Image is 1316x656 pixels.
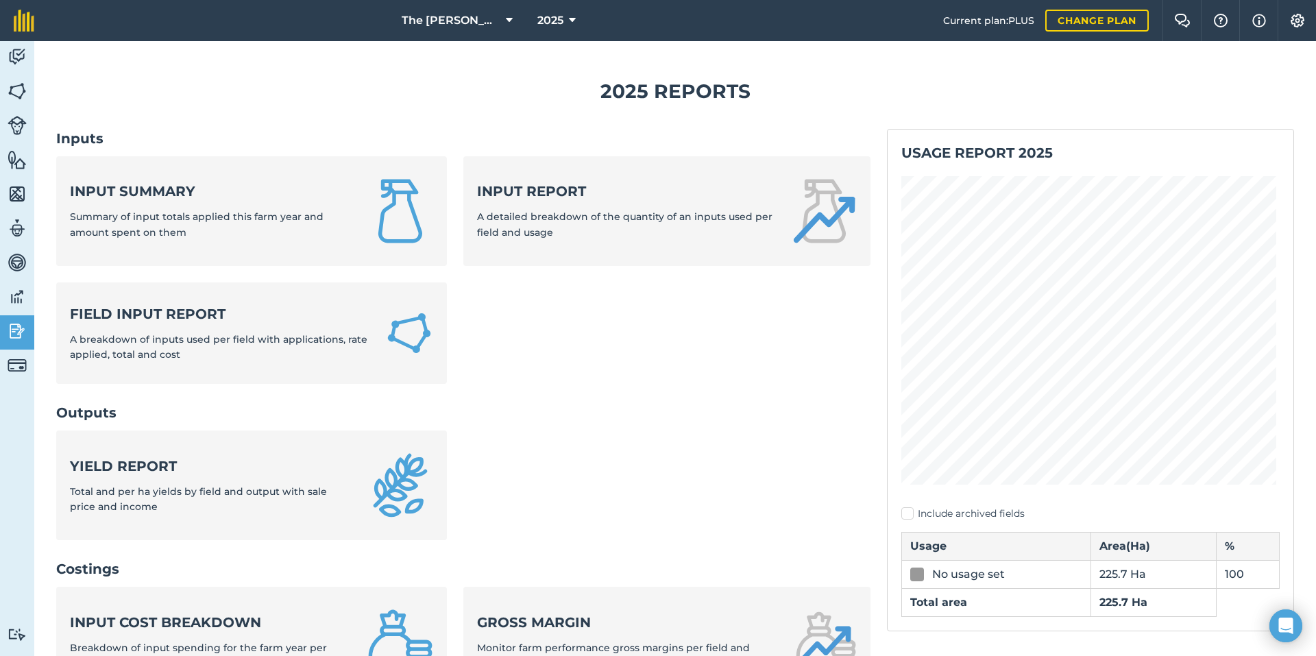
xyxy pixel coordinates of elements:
th: % [1217,532,1280,560]
img: Two speech bubbles overlapping with the left bubble in the forefront [1174,14,1191,27]
img: svg+xml;base64,PHN2ZyB4bWxucz0iaHR0cDovL3d3dy53My5vcmcvMjAwMC9zdmciIHdpZHRoPSIxNyIgaGVpZ2h0PSIxNy... [1252,12,1266,29]
a: Input summarySummary of input totals applied this farm year and amount spent on them [56,156,447,266]
span: A detailed breakdown of the quantity of an inputs used per field and usage [477,210,772,238]
a: Yield reportTotal and per ha yields by field and output with sale price and income [56,430,447,540]
h2: Costings [56,559,870,579]
img: svg+xml;base64,PD94bWwgdmVyc2lvbj0iMS4wIiBlbmNvZGluZz0idXRmLTgiPz4KPCEtLSBHZW5lcmF0b3I6IEFkb2JlIE... [8,116,27,135]
th: Usage [902,532,1091,560]
td: 100 [1217,560,1280,588]
h1: 2025 Reports [56,76,1294,107]
img: fieldmargin Logo [14,10,34,32]
strong: 225.7 Ha [1099,596,1147,609]
span: Current plan : PLUS [943,13,1034,28]
a: Change plan [1045,10,1149,32]
h2: Outputs [56,403,870,422]
div: Open Intercom Messenger [1269,609,1302,642]
img: svg+xml;base64,PHN2ZyB4bWxucz0iaHR0cDovL3d3dy53My5vcmcvMjAwMC9zdmciIHdpZHRoPSI1NiIgaGVpZ2h0PSI2MC... [8,184,27,204]
h2: Usage report 2025 [901,143,1280,162]
h2: Inputs [56,129,870,148]
div: No usage set [932,566,1005,583]
strong: Input report [477,182,775,201]
span: 2025 [537,12,563,29]
strong: Total area [910,596,967,609]
span: Total and per ha yields by field and output with sale price and income [70,485,327,513]
img: Field Input Report [385,308,433,359]
img: svg+xml;base64,PD94bWwgdmVyc2lvbj0iMS4wIiBlbmNvZGluZz0idXRmLTgiPz4KPCEtLSBHZW5lcmF0b3I6IEFkb2JlIE... [8,218,27,239]
img: A question mark icon [1213,14,1229,27]
strong: Input cost breakdown [70,613,351,632]
span: The [PERSON_NAME] Farm [402,12,500,29]
a: Input reportA detailed breakdown of the quantity of an inputs used per field and usage [463,156,870,266]
span: Summary of input totals applied this farm year and amount spent on them [70,210,324,238]
img: svg+xml;base64,PD94bWwgdmVyc2lvbj0iMS4wIiBlbmNvZGluZz0idXRmLTgiPz4KPCEtLSBHZW5lcmF0b3I6IEFkb2JlIE... [8,628,27,641]
span: A breakdown of inputs used per field with applications, rate applied, total and cost [70,333,367,361]
th: Area ( Ha ) [1090,532,1217,560]
img: svg+xml;base64,PD94bWwgdmVyc2lvbj0iMS4wIiBlbmNvZGluZz0idXRmLTgiPz4KPCEtLSBHZW5lcmF0b3I6IEFkb2JlIE... [8,321,27,341]
img: svg+xml;base64,PD94bWwgdmVyc2lvbj0iMS4wIiBlbmNvZGluZz0idXRmLTgiPz4KPCEtLSBHZW5lcmF0b3I6IEFkb2JlIE... [8,47,27,67]
td: 225.7 Ha [1090,560,1217,588]
img: svg+xml;base64,PD94bWwgdmVyc2lvbj0iMS4wIiBlbmNvZGluZz0idXRmLTgiPz4KPCEtLSBHZW5lcmF0b3I6IEFkb2JlIE... [8,356,27,375]
img: svg+xml;base64,PHN2ZyB4bWxucz0iaHR0cDovL3d3dy53My5vcmcvMjAwMC9zdmciIHdpZHRoPSI1NiIgaGVpZ2h0PSI2MC... [8,149,27,170]
label: Include archived fields [901,507,1280,521]
img: svg+xml;base64,PD94bWwgdmVyc2lvbj0iMS4wIiBlbmNvZGluZz0idXRmLTgiPz4KPCEtLSBHZW5lcmF0b3I6IEFkb2JlIE... [8,252,27,273]
strong: Field Input Report [70,304,369,324]
a: Field Input ReportA breakdown of inputs used per field with applications, rate applied, total and... [56,282,447,385]
strong: Yield report [70,457,351,476]
img: Input report [791,178,857,244]
img: svg+xml;base64,PD94bWwgdmVyc2lvbj0iMS4wIiBlbmNvZGluZz0idXRmLTgiPz4KPCEtLSBHZW5lcmF0b3I6IEFkb2JlIE... [8,287,27,307]
img: Input summary [367,178,433,244]
strong: Input summary [70,182,351,201]
strong: Gross margin [477,613,775,632]
img: A cog icon [1289,14,1306,27]
img: svg+xml;base64,PHN2ZyB4bWxucz0iaHR0cDovL3d3dy53My5vcmcvMjAwMC9zdmciIHdpZHRoPSI1NiIgaGVpZ2h0PSI2MC... [8,81,27,101]
img: Yield report [367,452,433,518]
